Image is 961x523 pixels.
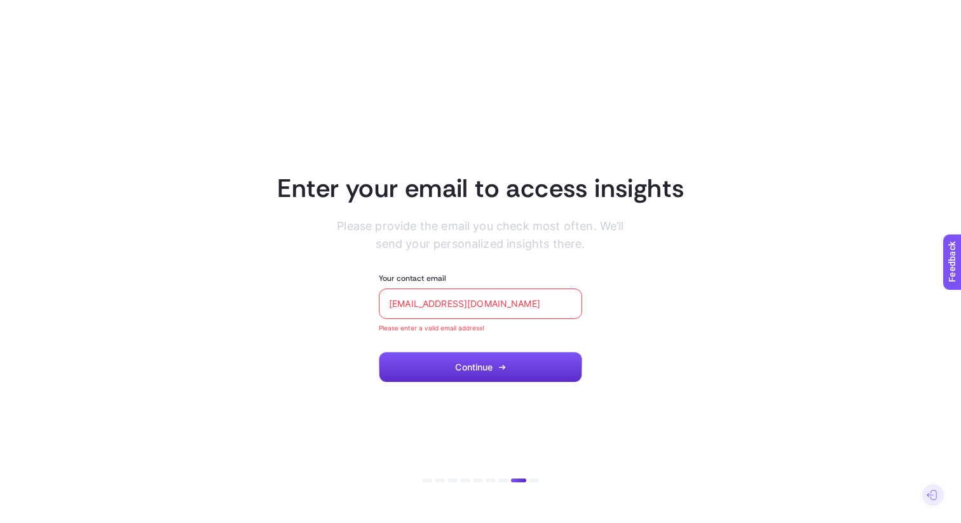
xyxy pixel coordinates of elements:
[8,4,48,14] span: Feedback
[389,299,572,309] input: name@company.com
[379,273,446,283] label: Your contact email
[379,352,582,383] button: Continue
[277,172,685,205] h1: Enter your email to access insights
[455,362,493,372] span: Continue
[337,217,624,253] p: Please provide the email you check most often. We’ll send your personalized insights there.
[379,324,582,332] span: Please enter a valid email address!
